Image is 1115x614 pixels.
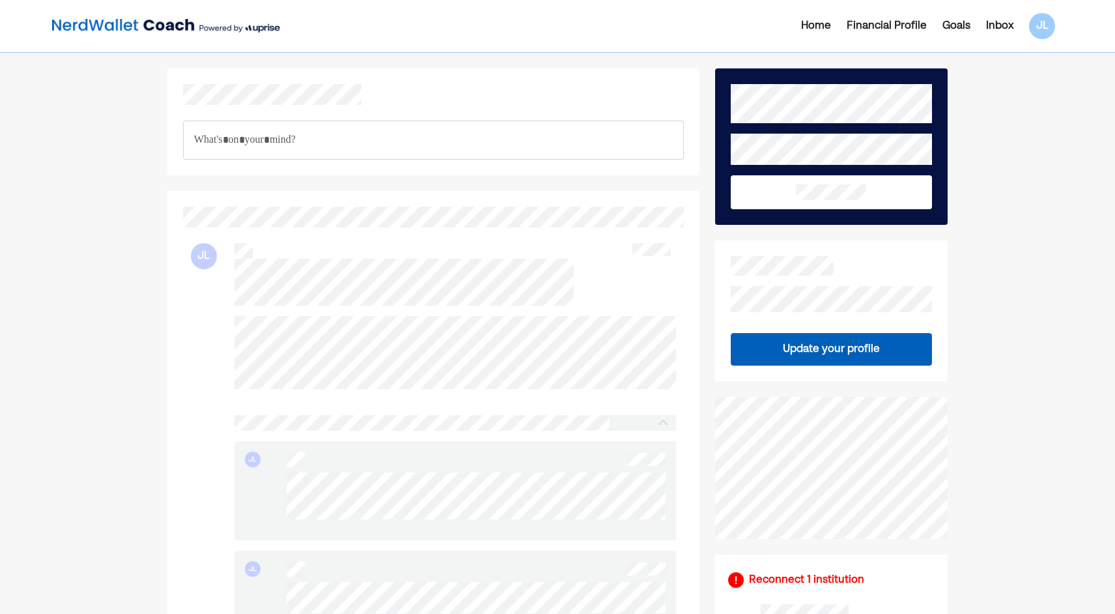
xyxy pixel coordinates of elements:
[245,561,261,577] div: JL
[191,243,217,269] div: JL
[801,18,831,34] div: Home
[847,18,927,34] div: Financial Profile
[986,18,1013,34] div: Inbox
[1029,13,1055,39] div: JL
[245,452,261,467] div: JL
[749,572,864,588] div: Reconnect 1 institution
[731,333,932,366] button: Update your profile
[942,18,970,34] div: Goals
[183,121,684,160] div: Rich Text Editor. Editing area: main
